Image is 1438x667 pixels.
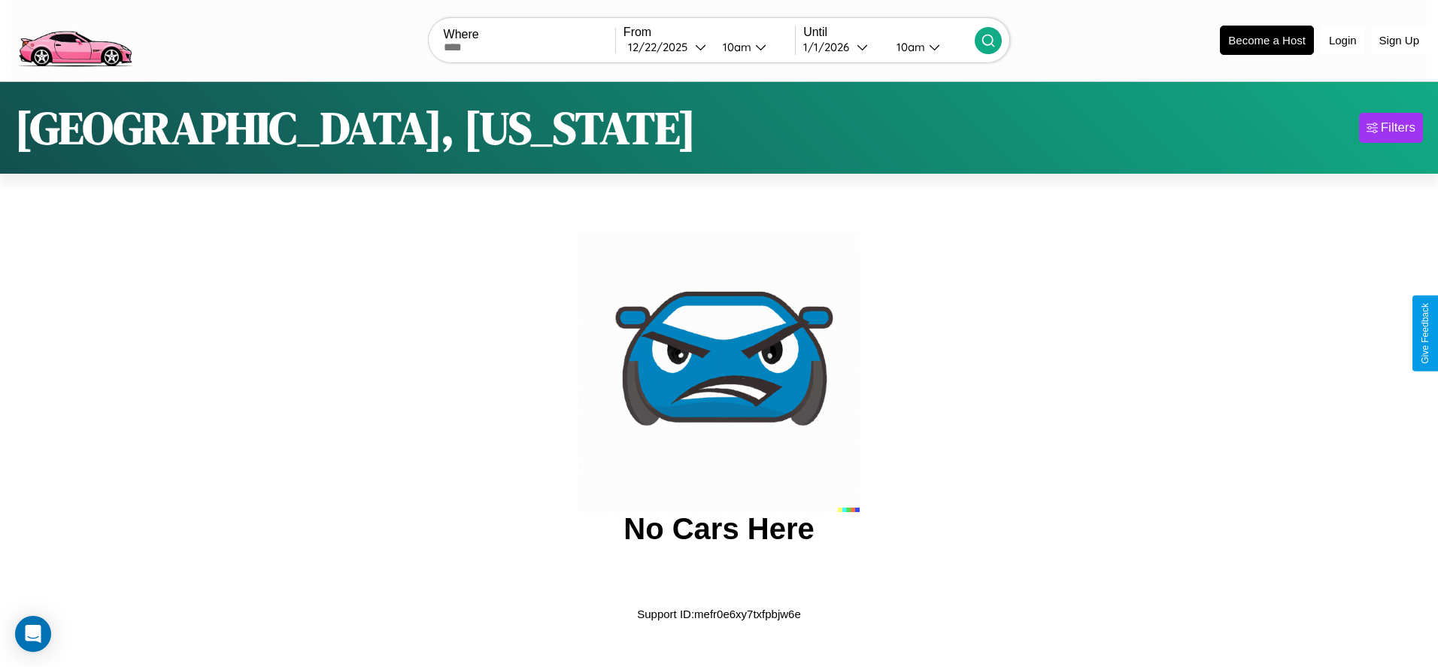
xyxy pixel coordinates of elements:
h2: No Cars Here [623,512,814,546]
h1: [GEOGRAPHIC_DATA], [US_STATE] [15,97,696,159]
p: Support ID: mefr0e6xy7txfpbjw6e [637,604,801,624]
label: From [623,26,795,39]
div: 12 / 22 / 2025 [628,40,695,54]
button: Filters [1359,113,1423,143]
button: Become a Host [1220,26,1314,55]
button: 10am [884,39,975,55]
img: logo [11,8,138,71]
button: 12/22/2025 [623,39,711,55]
div: Filters [1381,120,1415,135]
img: car [578,231,860,512]
div: 10am [715,40,755,54]
div: 10am [889,40,929,54]
label: Until [803,26,975,39]
button: 10am [711,39,795,55]
div: Give Feedback [1420,303,1430,364]
div: Open Intercom Messenger [15,616,51,652]
label: Where [444,28,615,41]
div: 1 / 1 / 2026 [803,40,857,54]
button: Login [1321,26,1364,54]
button: Sign Up [1372,26,1427,54]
